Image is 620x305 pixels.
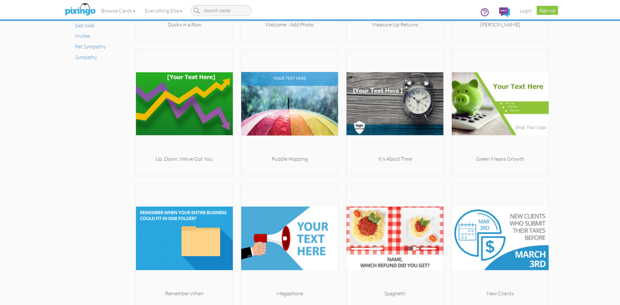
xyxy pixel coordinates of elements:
[241,155,338,163] div: Puddle Hopping
[96,3,140,19] a: Browse Cards
[241,52,338,155] img: 20220909-164555-f724137ed881-250.png
[10,17,15,22] img: website_grey.svg
[75,22,95,29] a: Get Well
[452,290,549,297] div: New Clients
[346,155,443,163] div: It's About Time
[75,33,90,39] a: Invites
[452,187,549,290] img: 20181022-222744-ac4ac7c0-250.jpg
[346,52,443,155] img: 20250731-180325-f912665c043c-250.png
[71,38,109,42] div: Keywords by Traffic
[515,3,537,19] a: Login
[25,38,58,42] div: Domain Overview
[241,187,338,290] img: 20201110-213542-ce29f791c804-250.jpg
[191,5,252,16] input: Search cards
[10,10,15,15] img: logo_orange.svg
[452,52,549,155] img: 20250618-011317-ff3b6482cce8-250.png
[136,290,233,297] div: Remember When
[75,54,97,60] a: Sympathy
[18,10,32,15] div: v 4.0.25
[136,52,233,155] img: 20250731-185247-0c357200ae7f-250.png
[241,290,338,297] div: Megaphone
[17,37,23,43] img: tab_domain_overview_orange.svg
[452,155,549,163] div: Green Means Growth
[537,6,558,15] a: Sign up
[136,155,233,163] div: Up. Down. We’ve Got You.
[136,187,233,290] img: 20181022-222956-67008fc8-250.jpg
[75,43,106,50] a: Pet Sympathy
[63,2,97,18] img: pixingo logo
[17,17,71,22] div: Domain: [DOMAIN_NAME]
[499,7,510,17] img: comments.svg
[140,3,187,19] a: Everything Else
[346,290,443,297] div: Spaghetti
[64,37,69,43] img: tab_keywords_by_traffic_grey.svg
[346,187,443,290] img: 20181022-234945-c401af81-250.jpg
